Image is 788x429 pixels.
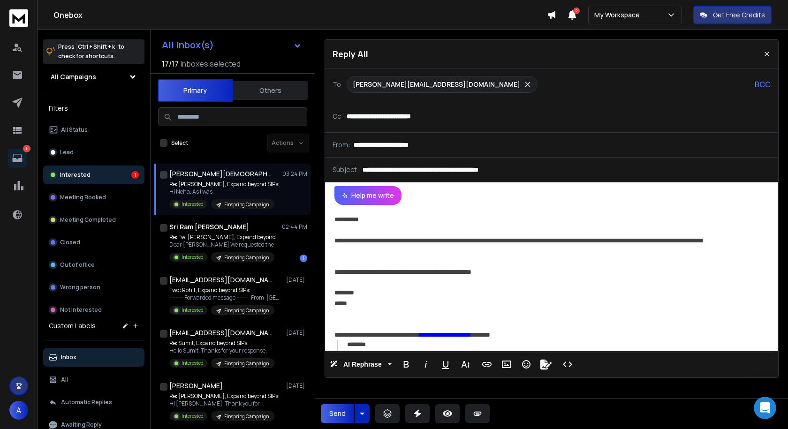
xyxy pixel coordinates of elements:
[9,9,28,27] img: logo
[437,355,455,374] button: Underline (Ctrl+U)
[333,80,343,89] p: To:
[169,381,223,391] h1: [PERSON_NAME]
[60,171,91,179] p: Interested
[138,262,180,283] div: ok got it
[165,4,182,21] div: Close
[154,36,309,54] button: All Inbox(s)
[478,355,496,374] button: Insert Link (Ctrl+K)
[754,397,776,419] iframe: Intercom live chat
[27,5,42,20] img: Profile image for Box
[8,165,180,262] div: Raj says…
[8,262,180,284] div: Ankit says…
[100,284,180,304] div: will follow the same
[45,307,52,315] button: Upload attachment
[169,286,282,294] p: Fwd: Rohit, Expand beyond SIPs:
[15,185,146,249] div: Even if it’s just 4–5 emails per domain, we still recommend completing at least 2–3 weeks of warm...
[517,355,535,374] button: Emoticons
[61,421,102,429] p: Awaiting Reply
[169,222,249,232] h1: Sri Ram [PERSON_NAME]
[300,255,307,262] div: 1
[333,47,368,60] p: Reply All
[162,58,179,69] span: 17 / 17
[34,22,180,51] div: okay also can we send 4-5 real mail per emailbox from next week ?
[353,80,520,89] p: [PERSON_NAME][EMAIL_ADDRESS][DOMAIN_NAME]
[169,400,280,407] p: Hi [PERSON_NAME], Thank you for
[15,171,146,180] div: Hi Ankit,
[169,294,282,301] p: ---------- Forwarded message --------- From: [GEOGRAPHIC_DATA]
[43,188,144,207] button: Meeting Booked
[147,4,165,22] button: Home
[43,370,144,389] button: All
[182,254,204,261] p: Interested
[182,413,204,420] p: Interested
[8,149,27,167] a: 1
[61,376,68,384] p: All
[61,354,76,361] p: Inbox
[43,393,144,412] button: Automatic Replies
[169,241,276,248] p: Dear [PERSON_NAME] We requested the
[43,120,144,139] button: All Status
[60,284,100,291] p: Wrong person
[6,4,24,22] button: go back
[169,392,280,400] p: Re: [PERSON_NAME], Expand beyond SIPs:
[161,303,176,318] button: Send a message…
[60,306,102,314] p: Not Interested
[60,261,95,269] p: Out of office
[169,169,273,179] h1: [PERSON_NAME][DEMOGRAPHIC_DATA]
[43,278,144,297] button: Wrong person
[145,268,173,277] div: ok got it
[43,301,144,319] button: Not Interested
[43,166,144,184] button: Interested1
[45,9,59,16] h1: Box
[9,401,28,420] button: A
[321,404,354,423] button: Send
[8,59,180,137] div: Raj says…
[131,171,139,179] div: 1
[61,399,112,406] p: Automatic Replies
[169,233,276,241] p: Re: Fw: [PERSON_NAME], Expand beyond
[158,79,233,102] button: Primary
[713,10,765,20] p: Get Free Credits
[15,64,146,74] div: Hi Ankit,
[286,276,307,284] p: [DATE]
[559,355,576,374] button: Code View
[8,284,180,312] div: Ankit says…
[169,328,273,338] h1: [EMAIL_ADDRESS][DOMAIN_NAME] +1
[67,137,180,158] div: even 4-5 emails per domain ?
[169,339,274,347] p: Re: Sumit, Expand beyond SIPs:
[456,355,474,374] button: More Text
[58,42,124,61] p: Press to check for shortcuts.
[60,239,80,246] p: Closed
[8,287,180,303] textarea: Message…
[755,79,771,90] p: BCC
[43,143,144,162] button: Lead
[30,307,37,315] button: Gif picker
[397,355,415,374] button: Bold (Ctrl+B)
[182,360,204,367] p: Interested
[224,201,269,208] p: Finspring Campaign
[224,360,269,367] p: Finspring Campaign
[334,186,402,205] button: Help me write
[43,102,144,115] h3: Filters
[341,361,384,369] span: AI Rephrase
[417,355,435,374] button: Italic (Ctrl+I)
[60,149,74,156] p: Lead
[286,382,307,390] p: [DATE]
[75,143,173,152] div: even 4-5 emails per domain ?
[224,254,269,261] p: Finspring Campaign
[43,233,144,252] button: Closed
[23,145,30,152] p: 1
[171,139,188,147] label: Select
[328,355,394,374] button: AI Rephrase
[43,211,144,229] button: Meeting Completed
[333,140,350,150] p: From:
[169,347,274,354] p: Hello Sumit, Thanks for your response.
[43,68,144,86] button: All Campaigns
[49,321,96,331] h3: Custom Labels
[60,307,67,315] button: Start recording
[181,58,241,69] h3: Inboxes selected
[60,216,116,224] p: Meeting Completed
[169,275,273,285] h1: [EMAIL_ADDRESS][DOMAIN_NAME]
